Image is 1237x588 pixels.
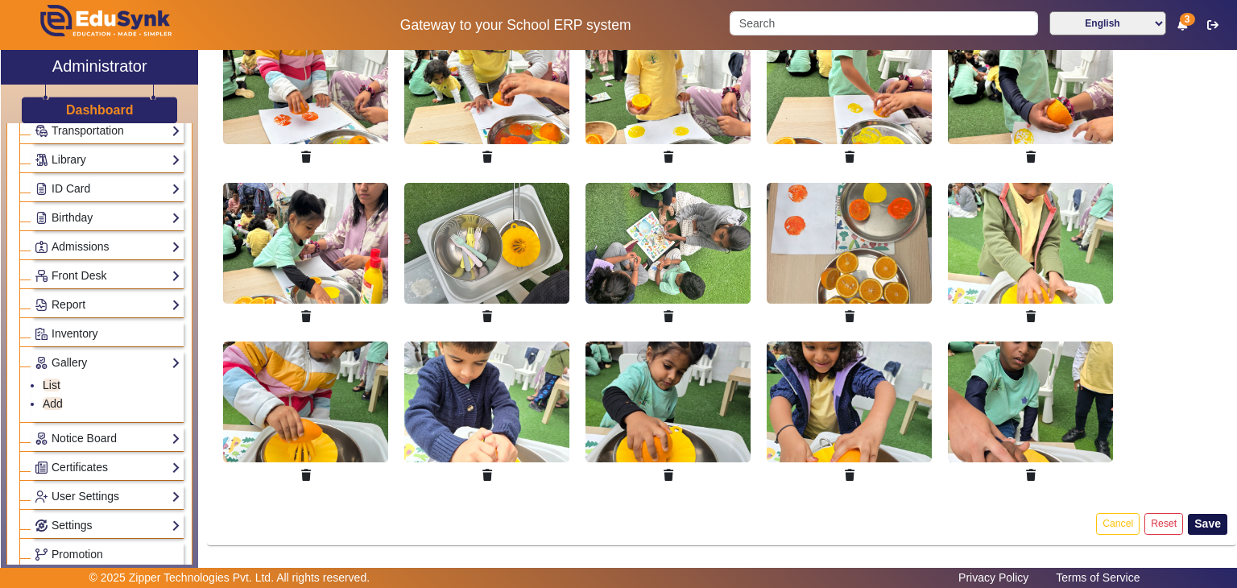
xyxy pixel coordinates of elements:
[1180,13,1195,26] span: 3
[43,397,63,410] a: Add
[585,23,751,144] img: 3fd3347b-1b53-4808-b336-6db866a84837
[43,379,60,391] a: List
[66,102,134,118] h3: Dashboard
[1096,513,1140,535] button: Cancel
[1048,567,1148,588] a: Terms of Service
[948,342,1113,462] img: 74cf8e40-8ce3-4ef8-85ff-5d2235b5b4d8
[223,23,388,144] img: 3f2c8f4c-c07d-4206-a511-d6b2b9c40465
[223,342,388,462] img: a13d8438-de55-4529-83c5-5b403eae9a90
[950,567,1036,588] a: Privacy Policy
[948,183,1113,304] img: 5986bd0d-3ccd-489f-bd77-f64887be04d4
[65,101,134,118] a: Dashboard
[948,23,1113,144] img: 0a1e7d5d-349e-47a4-a105-f212d17418e9
[52,548,103,561] span: Promotion
[35,545,180,564] a: Promotion
[730,11,1037,35] input: Search
[767,23,932,144] img: 211004f4-1ab7-4d0a-bcc8-1d52edab2e89
[35,325,180,343] a: Inventory
[318,17,713,34] h5: Gateway to your School ERP system
[767,342,932,462] img: a3039770-c52c-4c22-adc5-015a4c2d9a00
[585,183,751,304] img: 2b9b65ac-e46d-4492-ae2f-1e5ecd2e56e2
[1,50,198,85] a: Administrator
[89,569,370,586] p: © 2025 Zipper Technologies Pvt. Ltd. All rights reserved.
[404,183,569,304] img: a11cdbc4-5540-49c0-9c69-a00758b0c9af
[1188,514,1227,535] button: Save
[404,342,569,462] img: a8f596dc-fdd0-4a3a-8c51-f3613c0a1fcd
[1144,513,1183,535] button: Reset
[223,183,388,304] img: 72c96e0f-e0e6-4af4-90e7-59c050ce8534
[52,327,98,340] span: Inventory
[767,183,932,304] img: 5cc1563e-5e1f-4dcb-afc3-438439789b41
[35,549,48,561] img: Branchoperations.png
[585,342,751,462] img: 19f71e0f-6767-4173-b62f-066da3ca1100
[52,56,147,76] h2: Administrator
[404,23,569,144] img: 440497e8-21cd-4f9e-b531-a9ddc575c2fd
[35,328,48,340] img: Inventory.png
